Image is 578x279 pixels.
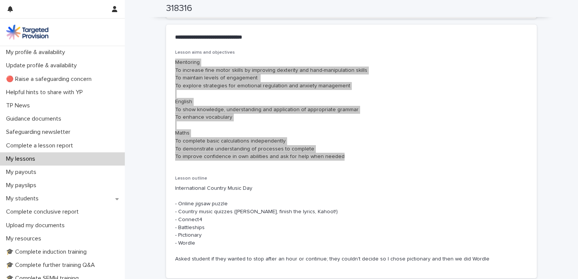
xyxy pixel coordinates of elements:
p: Helpful hints to share with YP [3,89,89,96]
h2: 318316 [166,3,192,14]
p: My payslips [3,182,42,189]
p: My resources [3,235,47,242]
p: Complete a lesson report [3,142,79,149]
p: 🎓 Complete further training Q&A [3,262,101,269]
p: Safeguarding newsletter [3,129,76,136]
p: Mentoring To increase fine motor skills by improving dexterity and hand-manipulation skills To ma... [175,59,528,161]
p: My lessons [3,155,41,163]
p: 🔴 Raise a safeguarding concern [3,76,98,83]
p: Update profile & availability [3,62,83,69]
p: Upload my documents [3,222,71,229]
p: My students [3,195,45,202]
span: Lesson aims and objectives [175,50,235,55]
p: Complete conclusive report [3,208,85,215]
p: International Country Music Day - Online jigsaw puzzle - Country music quizzes ([PERSON_NAME], fi... [175,184,528,263]
p: TP News [3,102,36,109]
span: Lesson outline [175,176,207,181]
p: My profile & availability [3,49,71,56]
p: Guidance documents [3,115,67,122]
img: M5nRWzHhSzIhMunXDL62 [6,25,48,40]
p: My payouts [3,169,42,176]
p: 🎓 Complete induction training [3,248,93,256]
